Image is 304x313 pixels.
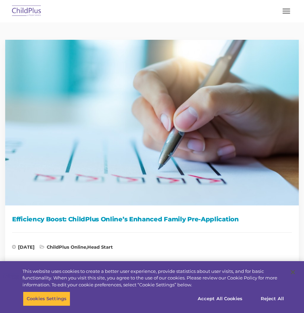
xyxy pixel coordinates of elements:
button: Cookies Settings [23,292,70,306]
div: This website uses cookies to create a better user experience, provide statistics about user visit... [23,268,283,288]
span: [DATE] [12,245,35,252]
button: Close [285,265,301,280]
span: , [40,245,113,252]
h1: Efficiency Boost: ChildPlus Online’s Enhanced Family Pre-Application [12,214,292,224]
img: ChildPlus by Procare Solutions [10,3,43,19]
button: Reject All [251,292,294,306]
a: ChildPlus Online [47,244,86,250]
a: Head Start [87,244,113,250]
button: Accept All Cookies [194,292,246,306]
